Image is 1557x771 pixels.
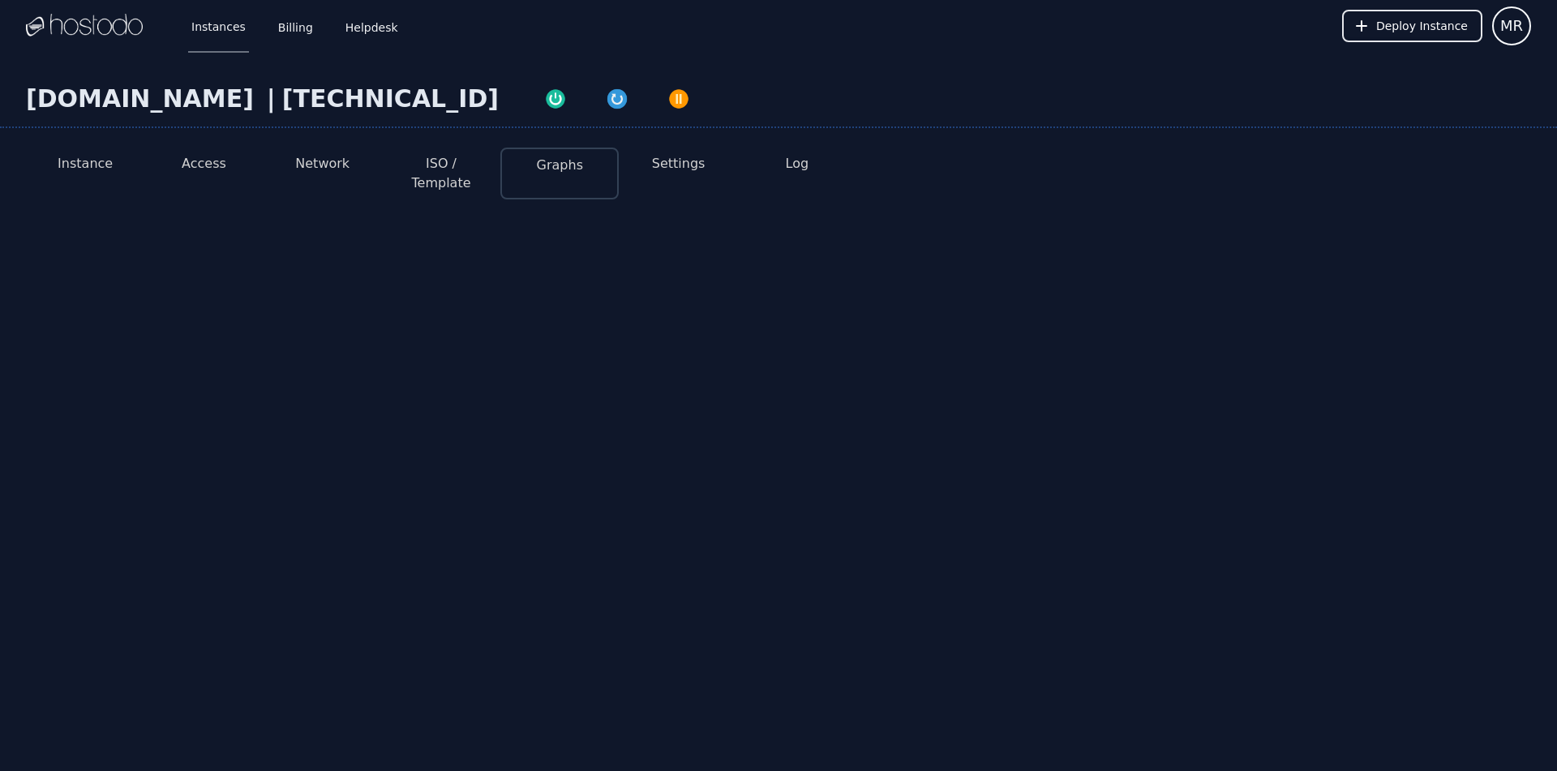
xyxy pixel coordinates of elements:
button: Access [182,154,226,173]
img: Restart [606,88,628,110]
button: Instance [58,154,113,173]
div: [TECHNICAL_ID] [282,84,499,114]
button: ISO / Template [395,154,487,193]
img: Power Off [667,88,690,110]
button: Deploy Instance [1342,10,1482,42]
button: Power On [525,84,586,110]
div: | [260,84,282,114]
span: Deploy Instance [1376,18,1468,34]
div: [DOMAIN_NAME] [26,84,260,114]
button: Settings [652,154,706,173]
button: Network [295,154,350,173]
span: MR [1500,15,1523,37]
button: User menu [1492,6,1531,45]
img: Logo [26,14,143,38]
img: Power On [544,88,567,110]
button: Restart [586,84,648,110]
button: Power Off [648,84,710,110]
button: Log [786,154,809,173]
button: Graphs [537,156,583,175]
